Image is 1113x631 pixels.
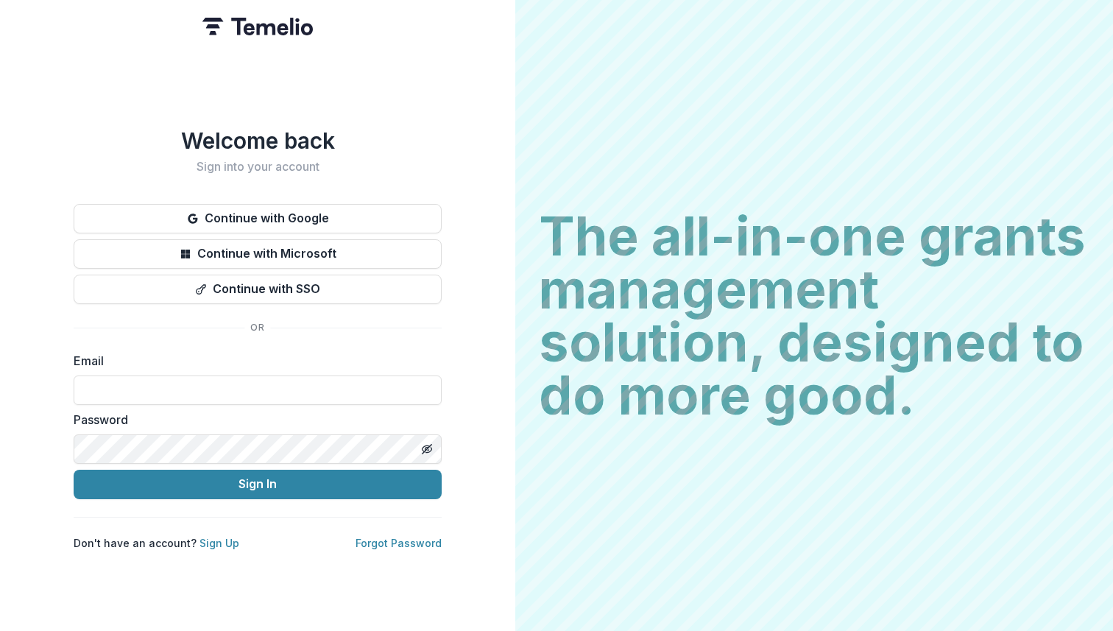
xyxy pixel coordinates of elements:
h1: Welcome back [74,127,442,154]
button: Toggle password visibility [415,437,439,461]
button: Continue with Google [74,204,442,233]
button: Continue with SSO [74,275,442,304]
img: Temelio [202,18,313,35]
p: Don't have an account? [74,535,239,551]
a: Sign Up [199,537,239,549]
label: Email [74,352,433,370]
button: Continue with Microsoft [74,239,442,269]
h2: Sign into your account [74,160,442,174]
label: Password [74,411,433,429]
button: Sign In [74,470,442,499]
a: Forgot Password [356,537,442,549]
